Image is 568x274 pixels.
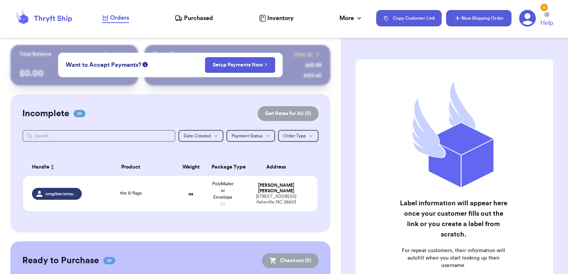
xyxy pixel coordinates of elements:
[184,14,213,23] span: Purchased
[398,198,509,239] h2: Label information will appear here once your customer fills out the link or you create a label fr...
[398,247,509,269] p: For repeat customers, their information will autofill when you start looking up their username.
[74,110,85,117] span: 01
[304,72,322,79] div: $ 123.45
[212,182,233,206] span: PolyMailer or Envelope ✉️
[540,4,548,11] div: 6
[66,61,141,69] span: Want to Accept Payments?
[22,108,69,120] h2: Incomplete
[226,130,275,142] button: Payment Status
[19,50,51,58] p: Total Balance
[232,134,262,138] span: Payment Status
[102,13,129,23] a: Orders
[103,257,115,264] span: 01
[86,158,175,176] th: Product
[207,158,239,176] th: Package Type
[175,158,207,176] th: Weight
[267,14,294,23] span: Inventory
[178,130,223,142] button: Date Created
[376,10,442,26] button: Copy Customer Link
[243,183,309,194] div: [PERSON_NAME] [PERSON_NAME]
[305,62,322,69] div: $ 45.99
[188,192,193,196] strong: oz
[259,14,294,23] a: Inventory
[262,253,319,268] button: Checkout (0)
[175,14,213,23] a: Purchased
[294,50,313,58] span: View all
[213,61,267,69] a: Setup Payments Now
[110,13,129,22] span: Orders
[258,106,319,121] button: Get Rates for All (0)
[339,14,363,23] div: More
[153,50,194,58] p: Recent Payments
[45,191,78,197] span: omgitserinmarie
[19,68,130,79] p: $ 0.00
[540,19,553,27] span: Help
[243,194,309,205] div: [STREET_ADDRESS] Asheville , NC 28803
[104,50,129,58] a: Payout
[446,10,511,26] button: New Shipping Order
[49,163,55,172] button: Sort ascending
[104,50,120,58] span: Payout
[22,255,99,267] h2: Ready to Purchase
[184,134,211,138] span: Date Created
[205,57,275,73] button: Setup Payments Now
[239,158,318,176] th: Address
[278,130,319,142] button: Order Type
[540,12,553,27] a: Help
[22,130,176,142] input: Search
[294,50,322,58] a: View all
[32,163,49,171] span: Handle
[283,134,306,138] span: Order Type
[120,191,142,195] span: the lil flags
[519,10,536,27] a: 6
